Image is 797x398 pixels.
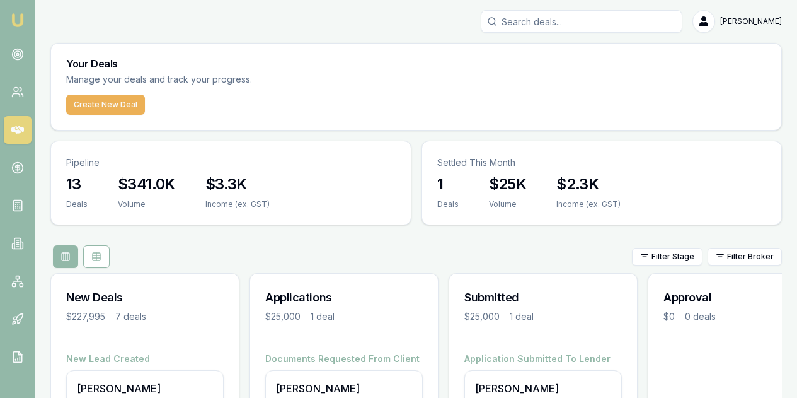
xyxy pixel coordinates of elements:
[115,310,146,323] div: 7 deals
[464,353,622,365] h4: Application Submitted To Lender
[556,199,621,209] div: Income (ex. GST)
[10,13,25,28] img: emu-icon-u.png
[311,310,335,323] div: 1 deal
[265,310,301,323] div: $25,000
[464,289,622,307] h3: Submitted
[66,310,105,323] div: $227,995
[205,174,270,194] h3: $3.3K
[556,174,621,194] h3: $2.3K
[77,381,213,396] div: [PERSON_NAME]
[475,381,611,396] div: [PERSON_NAME]
[437,199,459,209] div: Deals
[66,59,766,69] h3: Your Deals
[276,381,412,396] div: [PERSON_NAME]
[663,310,675,323] div: $0
[66,353,224,365] h4: New Lead Created
[489,174,527,194] h3: $25K
[437,156,767,169] p: Settled This Month
[510,310,534,323] div: 1 deal
[66,95,145,115] button: Create New Deal
[66,174,88,194] h3: 13
[66,73,389,87] p: Manage your deals and track your progress.
[437,174,459,194] h3: 1
[727,252,774,262] span: Filter Broker
[118,174,175,194] h3: $341.0K
[651,252,694,262] span: Filter Stage
[265,353,423,365] h4: Documents Requested From Client
[481,10,682,33] input: Search deals
[66,199,88,209] div: Deals
[464,310,500,323] div: $25,000
[720,16,782,26] span: [PERSON_NAME]
[66,156,396,169] p: Pipeline
[205,199,270,209] div: Income (ex. GST)
[265,289,423,307] h3: Applications
[66,289,224,307] h3: New Deals
[632,248,702,266] button: Filter Stage
[118,199,175,209] div: Volume
[685,310,716,323] div: 0 deals
[708,248,782,266] button: Filter Broker
[489,199,527,209] div: Volume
